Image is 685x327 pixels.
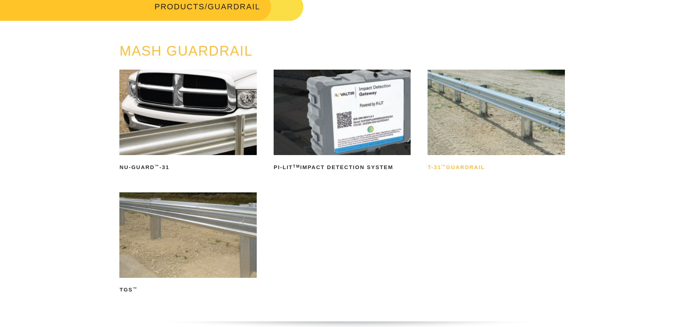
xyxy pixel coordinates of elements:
[133,286,137,291] sup: ™
[293,164,300,168] sup: TM
[119,43,252,59] a: MASH GUARDRAIL
[119,162,256,173] h2: NU-GUARD -31
[441,164,446,168] sup: ™
[428,162,565,173] h2: T-31 Guardrail
[155,2,205,11] a: PRODUCTS
[119,284,256,296] h2: TGS
[428,70,565,173] a: T-31™Guardrail
[207,2,260,11] span: GUARDRAIL
[119,192,256,296] a: TGS™
[274,70,411,173] a: PI-LITTMImpact Detection System
[155,164,159,168] sup: ™
[274,162,411,173] h2: PI-LIT Impact Detection System
[119,70,256,173] a: NU-GUARD™-31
